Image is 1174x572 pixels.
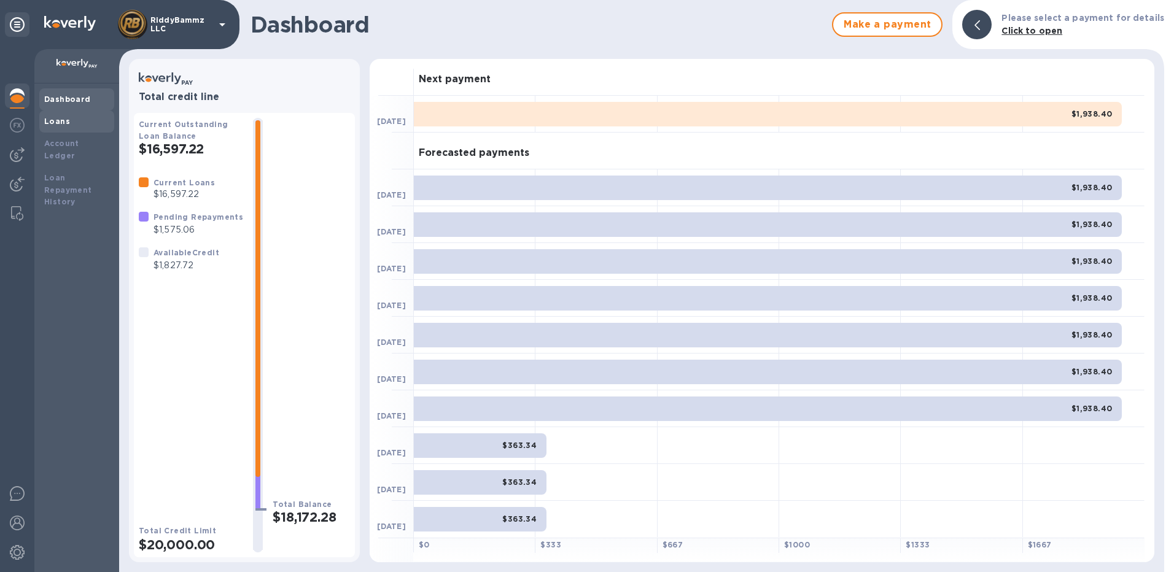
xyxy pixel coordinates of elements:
b: Loan Repayment History [44,173,92,207]
b: $ 1333 [906,540,930,549]
b: $1,938.40 [1071,257,1113,266]
b: $1,938.40 [1071,404,1113,413]
p: $1,575.06 [154,223,243,236]
b: Loans [44,117,70,126]
b: Dashboard [44,95,91,104]
b: $1,938.40 [1071,109,1113,118]
b: $363.34 [502,514,537,524]
h3: Forecasted payments [419,147,529,159]
b: $ 333 [540,540,561,549]
b: $1,938.40 [1071,293,1113,303]
b: Total Credit Limit [139,526,216,535]
b: Click to open [1001,26,1062,36]
b: [DATE] [377,374,406,384]
h2: $20,000.00 [139,537,243,552]
b: [DATE] [377,338,406,347]
button: Make a payment [832,12,943,37]
b: Current Loans [154,178,215,187]
b: Please select a payment for details [1001,13,1164,23]
b: $1,938.40 [1071,367,1113,376]
h3: Next payment [419,74,491,85]
b: Total Balance [273,500,332,509]
p: $1,827.72 [154,259,219,272]
p: $16,597.22 [154,188,215,201]
b: [DATE] [377,190,406,199]
b: $ 0 [419,540,430,549]
b: $363.34 [502,477,537,487]
h3: Total credit line [139,91,350,103]
b: Account Ledger [44,139,79,160]
img: Foreign exchange [10,118,25,133]
b: $ 1000 [784,540,810,549]
b: [DATE] [377,301,406,310]
b: $1,938.40 [1071,330,1113,339]
p: RiddyBammz LLC [150,16,212,33]
b: $ 1667 [1028,540,1052,549]
h2: $18,172.28 [273,509,350,525]
h2: $16,597.22 [139,141,243,157]
b: [DATE] [377,264,406,273]
img: Logo [44,16,96,31]
h1: Dashboard [251,12,826,37]
b: $1,938.40 [1071,220,1113,229]
b: [DATE] [377,117,406,126]
span: Make a payment [843,17,931,32]
b: Current Outstanding Loan Balance [139,120,228,141]
b: [DATE] [377,227,406,236]
b: [DATE] [377,411,406,420]
b: Available Credit [154,248,219,257]
b: $363.34 [502,441,537,450]
b: $1,938.40 [1071,183,1113,192]
b: $ 667 [663,540,683,549]
b: [DATE] [377,485,406,494]
b: Pending Repayments [154,212,243,222]
div: Unpin categories [5,12,29,37]
b: [DATE] [377,448,406,457]
b: [DATE] [377,522,406,531]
